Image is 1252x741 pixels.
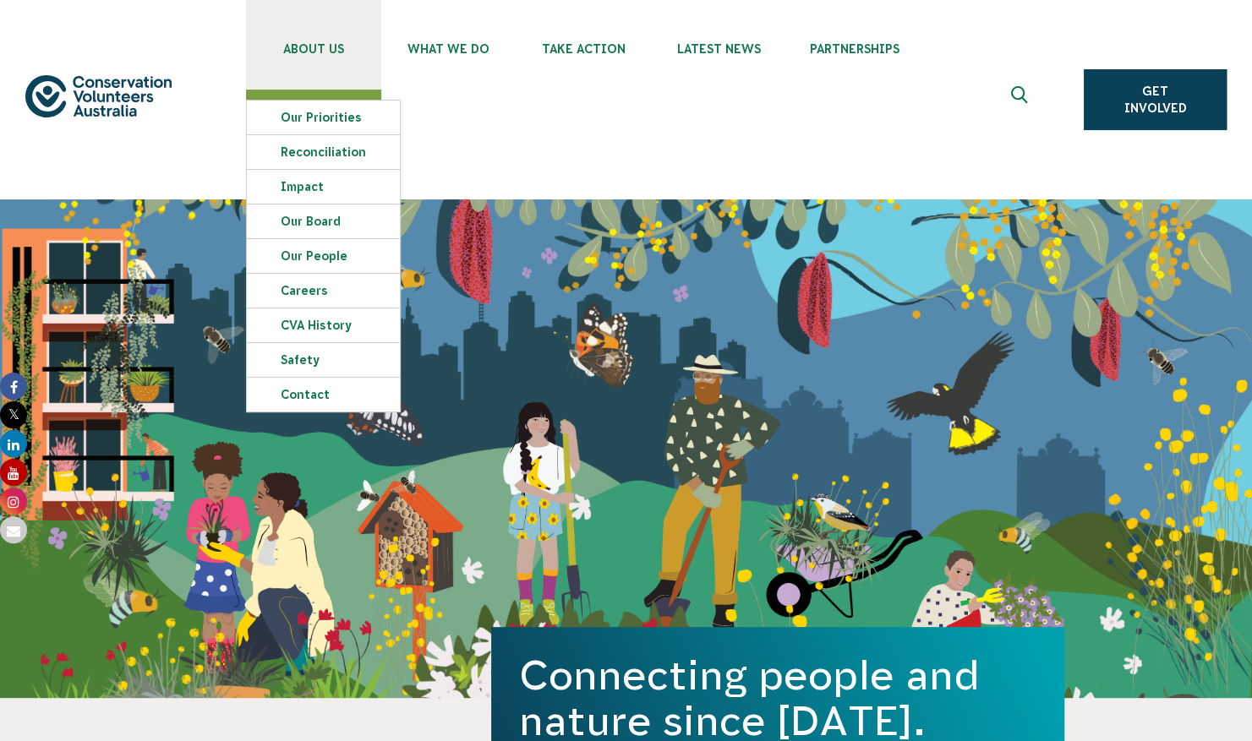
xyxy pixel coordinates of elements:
[247,308,400,342] a: CVA history
[247,274,400,308] a: Careers
[381,42,517,56] span: What We Do
[247,378,400,411] a: Contact
[247,135,400,169] a: Reconciliation
[246,42,381,56] span: About Us
[247,101,400,134] a: Our Priorities
[247,170,400,204] a: Impact
[247,343,400,377] a: Safety
[1084,69,1227,130] a: Get Involved
[247,204,400,238] a: Our Board
[25,75,172,117] img: logo.svg
[787,42,922,56] span: Partnerships
[1001,79,1042,120] button: Expand search box Close search box
[652,42,787,56] span: Latest News
[517,42,652,56] span: Take Action
[1011,86,1032,113] span: Expand search box
[247,239,400,273] a: Our People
